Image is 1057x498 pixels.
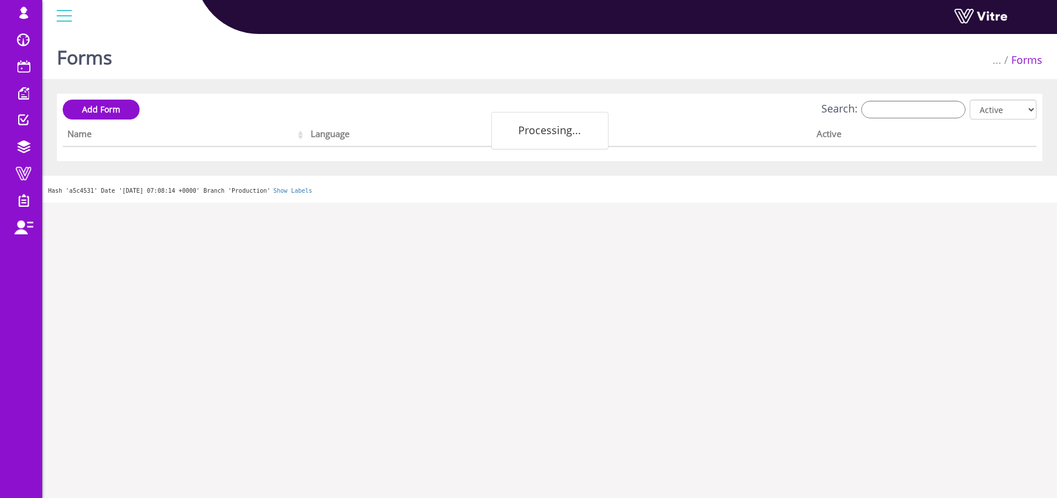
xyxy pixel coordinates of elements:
div: Processing... [491,112,609,149]
a: Add Form [63,100,140,120]
span: Add Form [82,104,120,115]
span: ... [993,53,1001,67]
th: Language [306,125,560,147]
li: Forms [1001,53,1042,68]
h1: Forms [57,29,112,79]
input: Search: [861,101,966,118]
th: Active [812,125,987,147]
label: Search: [821,101,966,118]
span: Hash 'a5c4531' Date '[DATE] 07:08:14 +0000' Branch 'Production' [48,187,270,194]
th: Name [63,125,306,147]
a: Show Labels [273,187,312,194]
th: Company [560,125,812,147]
